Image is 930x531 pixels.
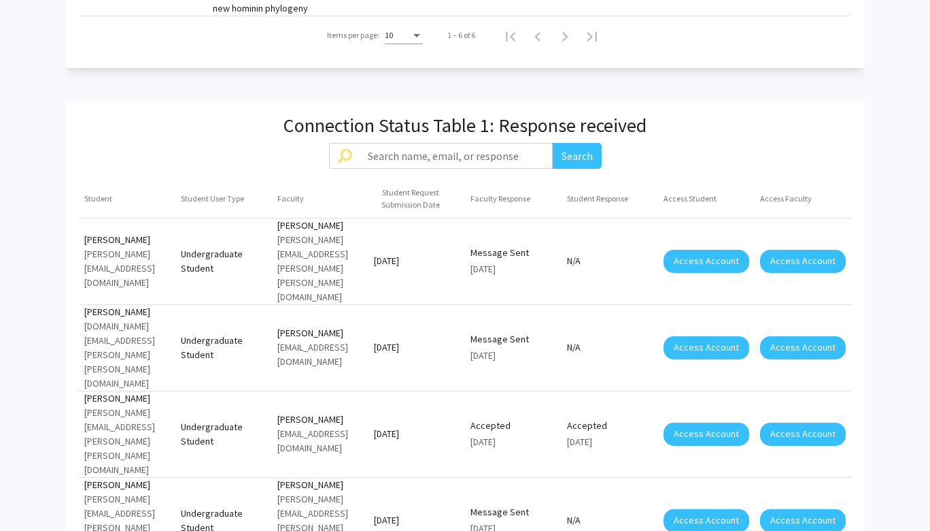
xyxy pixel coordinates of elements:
div: Faculty [277,193,304,205]
div: Faculty Response [470,193,542,205]
div: Accepted [470,419,556,433]
div: [DATE] [470,349,556,363]
div: Message Sent [470,246,556,260]
mat-header-cell: Access Student [658,180,755,218]
iframe: Chat [10,470,58,521]
button: Last page [579,22,606,49]
span: 10 [385,30,393,40]
div: [PERSON_NAME][EMAIL_ADDRESS][PERSON_NAME][PERSON_NAME][DOMAIN_NAME] [277,233,363,304]
div: Faculty [277,193,316,205]
button: Previous page [524,22,551,49]
div: [PERSON_NAME][EMAIL_ADDRESS][DOMAIN_NAME] [84,247,170,290]
mat-cell: Undergraduate Student [175,332,272,364]
div: [PERSON_NAME] [84,391,170,406]
h3: Connection Status Table 1: Response received [283,114,647,138]
div: Student User Type [181,193,256,205]
input: Search name, email, or response [360,143,553,169]
button: Access Account [760,423,846,446]
div: Student Response [567,193,628,205]
div: [PERSON_NAME] [84,233,170,247]
div: [DATE] [470,262,556,276]
div: [PERSON_NAME][EMAIL_ADDRESS][PERSON_NAME][PERSON_NAME][DOMAIN_NAME] [84,406,170,477]
div: [DATE] [567,435,653,449]
mat-cell: N/A [562,332,658,364]
mat-cell: Undergraduate Student [175,245,272,278]
div: Student Request Submission Date [374,187,447,211]
mat-cell: [DATE] [368,245,465,278]
button: Access Account [664,336,749,359]
div: [PERSON_NAME] [84,305,170,319]
div: [PERSON_NAME] [277,219,363,233]
mat-cell: [DATE] [368,418,465,451]
div: [PERSON_NAME] [277,478,363,492]
mat-cell: Undergraduate Student [175,418,272,451]
div: [DOMAIN_NAME][EMAIL_ADDRESS][PERSON_NAME][PERSON_NAME][DOMAIN_NAME] [84,319,170,391]
div: Student [84,193,124,205]
button: Search [553,143,602,169]
div: [DATE] [470,435,556,449]
div: Student User Type [181,193,244,205]
button: Access Account [760,250,846,273]
div: [PERSON_NAME] [277,413,363,427]
div: [EMAIL_ADDRESS][DOMAIN_NAME] [277,340,363,369]
div: Student Request Submission Date [374,187,460,211]
div: Message Sent [470,332,556,347]
button: Access Account [664,250,749,273]
div: [PERSON_NAME] [84,478,170,492]
div: Items per page: [327,29,379,42]
div: Student Response [567,193,640,205]
mat-header-cell: Access Faculty [755,180,851,218]
div: 1 – 6 of 6 [447,29,475,42]
div: Faculty Response [470,193,530,205]
button: Access Account [760,336,846,359]
button: Access Account [664,423,749,446]
div: [EMAIL_ADDRESS][DOMAIN_NAME] [277,427,363,455]
button: First page [497,22,524,49]
div: Accepted [567,419,653,433]
div: Student [84,193,112,205]
button: Next page [551,22,579,49]
mat-cell: [DATE] [368,332,465,364]
mat-cell: N/A [562,245,658,278]
mat-select: Items per page: [385,31,423,41]
div: Message Sent [470,505,556,519]
div: [PERSON_NAME] [277,326,363,340]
